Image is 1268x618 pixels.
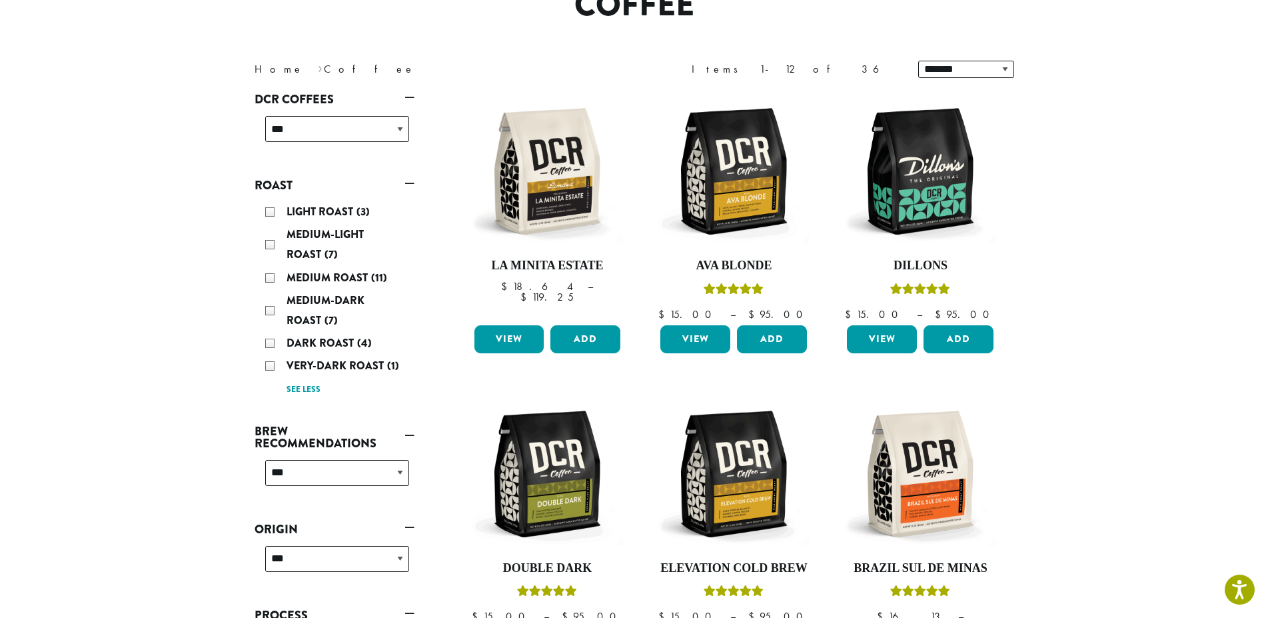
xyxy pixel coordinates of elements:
[255,62,304,76] a: Home
[917,307,922,321] span: –
[890,281,950,301] div: Rated 5.00 out of 5
[287,335,357,351] span: Dark Roast
[287,293,364,328] span: Medium-Dark Roast
[935,307,946,321] span: $
[255,420,414,455] a: Brew Recommendations
[844,95,997,320] a: DillonsRated 5.00 out of 5
[287,383,320,397] a: See less
[357,335,372,351] span: (4)
[748,307,760,321] span: $
[520,290,532,304] span: $
[255,541,414,588] div: Origin
[657,95,810,320] a: Ava BlondeRated 5.00 out of 5
[845,307,904,321] bdi: 15.00
[324,313,338,328] span: (7)
[657,95,810,248] img: DCR-12oz-Ava-Blonde-Stock-scaled.png
[371,270,387,285] span: (11)
[255,174,414,197] a: Roast
[287,204,356,219] span: Light Roast
[520,290,574,304] bdi: 119.25
[550,325,620,353] button: Add
[470,397,624,551] img: DCR-12oz-Double-Dark-Stock-scaled.png
[517,583,577,603] div: Rated 4.50 out of 5
[737,325,807,353] button: Add
[730,307,736,321] span: –
[657,397,810,551] img: DCR-12oz-Elevation-Cold-Brew-Stock-scaled.png
[658,307,718,321] bdi: 15.00
[704,281,764,301] div: Rated 5.00 out of 5
[255,518,414,541] a: Origin
[324,247,338,262] span: (7)
[844,561,997,576] h4: Brazil Sul De Minas
[470,95,624,248] img: DCR-12oz-La-Minita-Estate-Stock-scaled.png
[692,61,898,77] div: Items 1-12 of 36
[255,61,614,77] nav: Breadcrumb
[890,583,950,603] div: Rated 5.00 out of 5
[845,307,856,321] span: $
[844,259,997,273] h4: Dillons
[255,88,414,111] a: DCR Coffees
[318,57,322,77] span: ›
[704,583,764,603] div: Rated 5.00 out of 5
[255,197,414,404] div: Roast
[658,307,670,321] span: $
[844,397,997,551] img: DCR-12oz-Brazil-Sul-De-Minas-Stock-scaled.png
[588,279,593,293] span: –
[471,95,624,320] a: La Minita Estate
[657,561,810,576] h4: Elevation Cold Brew
[255,455,414,502] div: Brew Recommendations
[356,204,370,219] span: (3)
[660,325,730,353] a: View
[287,227,364,262] span: Medium-Light Roast
[657,259,810,273] h4: Ava Blonde
[847,325,917,353] a: View
[287,358,387,373] span: Very-Dark Roast
[501,279,512,293] span: $
[474,325,544,353] a: View
[471,259,624,273] h4: La Minita Estate
[501,279,575,293] bdi: 18.64
[935,307,995,321] bdi: 95.00
[844,95,997,248] img: DCR-12oz-Dillons-Stock-scaled.png
[287,270,371,285] span: Medium Roast
[924,325,993,353] button: Add
[748,307,809,321] bdi: 95.00
[387,358,399,373] span: (1)
[255,111,414,158] div: DCR Coffees
[471,561,624,576] h4: Double Dark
